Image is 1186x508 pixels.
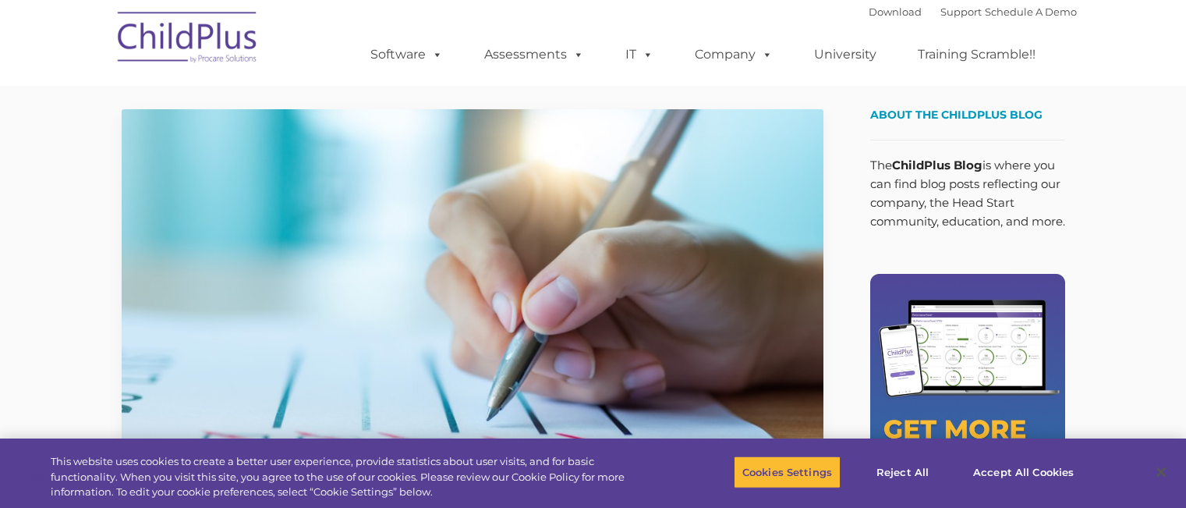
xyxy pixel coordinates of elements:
a: Training Scramble!! [902,39,1051,70]
a: Support [940,5,982,18]
a: Schedule A Demo [985,5,1077,18]
strong: ChildPlus Blog [892,158,982,172]
span: About the ChildPlus Blog [870,108,1043,122]
img: Efficiency Boost: ChildPlus Online's Enhanced Family Pre-Application Process - Streamlining Appli... [122,109,823,504]
a: Company [679,39,788,70]
font: | [869,5,1077,18]
button: Close [1144,455,1178,489]
a: University [798,39,892,70]
button: Accept All Cookies [965,456,1082,488]
p: The is where you can find blog posts reflecting our company, the Head Start community, education,... [870,156,1065,231]
div: This website uses cookies to create a better user experience, provide statistics about user visit... [51,454,653,500]
button: Reject All [854,456,951,488]
img: ChildPlus by Procare Solutions [110,1,266,79]
a: Assessments [469,39,600,70]
button: Cookies Settings [734,456,841,488]
a: IT [610,39,669,70]
a: Download [869,5,922,18]
a: Software [355,39,458,70]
